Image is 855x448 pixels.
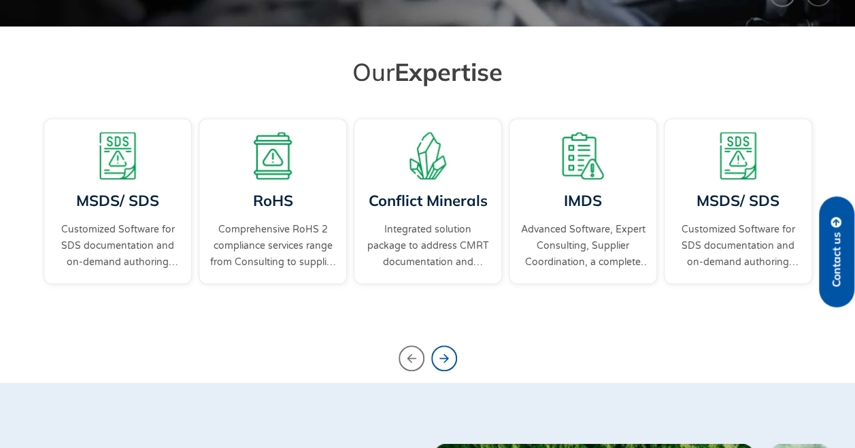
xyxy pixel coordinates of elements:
div: 2 / 4 [350,115,505,315]
a: Advanced Software, Expert Consulting, Supplier Coordination, a complete IMDS solution. [520,222,646,271]
img: A representation of minerals [404,132,452,179]
img: A board with a warning sign [249,132,297,179]
div: Carousel | Horizontal scrolling: Arrow Left & Right [40,115,816,315]
span: Expertise [395,56,503,87]
img: A warning board with SDS displaying [94,132,141,179]
div: Next slide [431,345,457,371]
div: 1 / 4 [195,115,350,315]
h2: Our [47,56,809,87]
div: 4 / 4 [660,115,816,315]
a: MSDS/ SDS [697,191,779,210]
a: MSDS/ SDS [76,191,159,210]
a: Conflict Minerals [368,191,487,210]
div: 3 / 4 [505,115,660,315]
a: Customized Software for SDS documentation and on-demand authoring services [54,222,181,271]
div: Previous slide [399,345,424,371]
a: Integrated solution package to address CMRT documentation and supplier engagement. [365,222,491,271]
img: A list board with a warning [559,132,607,179]
a: IMDS [564,191,602,210]
div: 4 / 4 [40,115,195,315]
a: RoHS [252,191,292,210]
a: Comprehensive RoHS 2 compliance services range from Consulting to supplier engagement... [209,222,336,271]
img: A warning board with SDS displaying [714,132,762,179]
